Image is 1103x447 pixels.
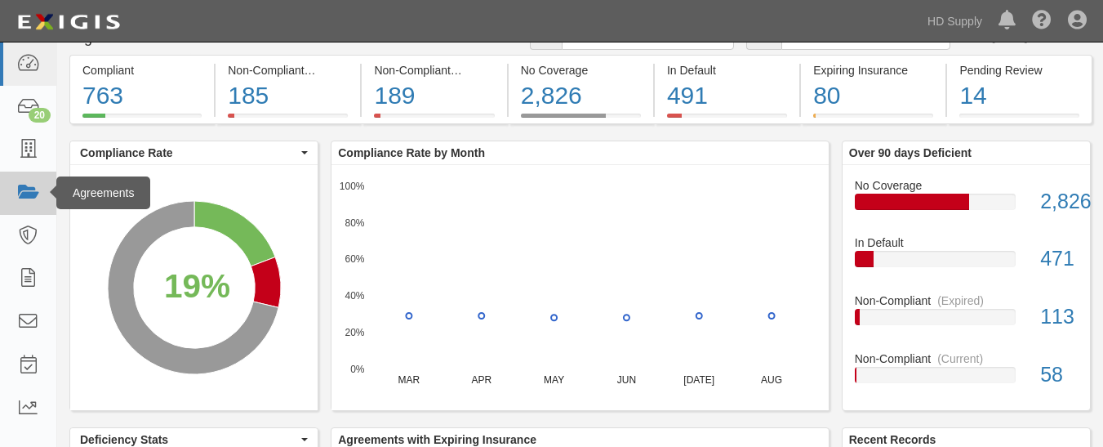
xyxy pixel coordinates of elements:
[70,165,318,410] svg: A chart.
[29,108,51,123] div: 20
[855,177,1078,235] a: No Coverage2,826
[340,180,365,191] text: 100%
[338,433,536,446] b: Agreements with Expiring Insurance
[1028,244,1090,274] div: 471
[311,62,357,78] div: (Current)
[1032,11,1052,31] i: Help Center - Complianz
[849,146,972,159] b: Over 90 days Deficient
[345,327,365,338] text: 20%
[843,351,1090,367] div: Non-Compliant
[667,78,787,114] div: 491
[849,433,936,446] b: Recent Records
[521,62,641,78] div: No Coverage
[374,78,494,114] div: 189
[855,293,1078,351] a: Non-Compliant(Expired)113
[331,165,829,410] svg: A chart.
[761,374,782,386] text: AUG
[164,263,230,311] div: 19%
[345,217,365,228] text: 80%
[801,114,945,127] a: Expiring Insurance80
[1028,302,1090,332] div: 113
[472,374,492,386] text: APR
[959,62,1079,78] div: Pending Review
[338,146,485,159] b: Compliance Rate by Month
[12,7,125,37] img: logo-5460c22ac91f19d4615b14bd174203de0afe785f0fc80cf4dbbc73dc1793850b.png
[959,78,1079,114] div: 14
[947,114,1092,127] a: Pending Review14
[345,290,365,302] text: 40%
[457,62,504,78] div: (Expired)
[843,293,1090,309] div: Non-Compliant
[843,235,1090,251] div: In Default
[667,62,787,78] div: In Default
[70,141,318,164] button: Compliance Rate
[228,62,348,78] div: Non-Compliant (Current)
[855,351,1078,396] a: Non-Compliant(Current)58
[521,78,641,114] div: 2,826
[544,374,564,386] text: MAY
[56,177,150,209] div: Agreements
[1028,187,1090,217] div: 2,826
[362,114,506,127] a: Non-Compliant(Expired)189
[80,145,297,161] span: Compliance Rate
[82,78,202,114] div: 763
[69,114,214,127] a: Compliant763
[216,114,360,127] a: Non-Compliant(Current)185
[374,62,494,78] div: Non-Compliant (Expired)
[937,351,983,367] div: (Current)
[937,293,984,309] div: (Expired)
[813,78,933,114] div: 80
[655,114,799,127] a: In Default491
[1028,360,1090,390] div: 58
[398,374,420,386] text: MAR
[919,5,990,38] a: HD Supply
[617,374,636,386] text: JUN
[843,177,1090,194] div: No Coverage
[509,114,653,127] a: No Coverage2,826
[82,62,202,78] div: Compliant
[228,78,348,114] div: 185
[813,62,933,78] div: Expiring Insurance
[684,374,715,386] text: [DATE]
[855,235,1078,293] a: In Default471
[350,363,365,374] text: 0%
[345,253,365,265] text: 60%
